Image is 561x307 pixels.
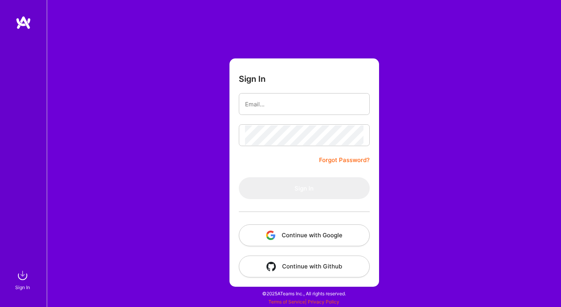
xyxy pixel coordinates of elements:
[268,299,339,305] span: |
[239,224,370,246] button: Continue with Google
[319,155,370,165] a: Forgot Password?
[266,262,276,271] img: icon
[239,256,370,277] button: Continue with Github
[308,299,339,305] a: Privacy Policy
[239,177,370,199] button: Sign In
[47,284,561,303] div: © 2025 ATeams Inc., All rights reserved.
[239,74,266,84] h3: Sign In
[16,16,31,30] img: logo
[15,283,30,291] div: Sign In
[245,94,363,114] input: Email...
[266,231,275,240] img: icon
[268,299,305,305] a: Terms of Service
[16,268,30,291] a: sign inSign In
[15,268,30,283] img: sign in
